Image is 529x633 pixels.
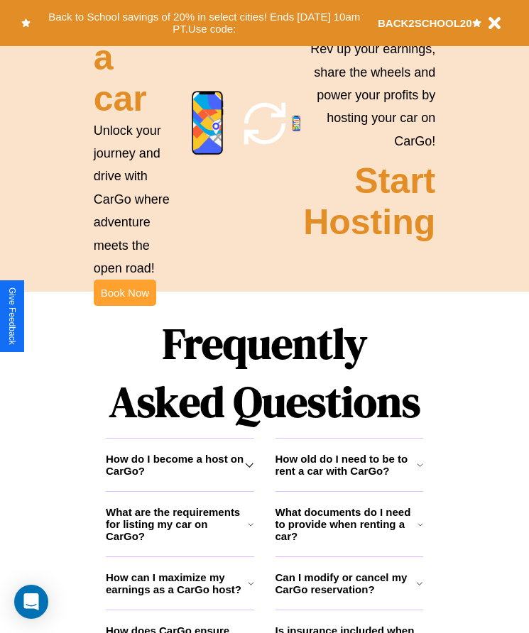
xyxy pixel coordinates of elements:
[276,571,417,595] h3: Can I modify or cancel my CarGo reservation?
[293,116,300,131] img: phone
[276,453,417,477] h3: How old do I need to be to rent a car with CarGo?
[276,506,418,542] h3: What documents do I need to provide when renting a car?
[94,119,176,280] p: Unlock your journey and drive with CarGo where adventure meets the open road!
[106,307,423,438] h1: Frequently Asked Questions
[106,571,248,595] h3: How can I maximize my earnings as a CarGo host?
[106,453,245,477] h3: How do I become a host on CarGo?
[94,280,156,306] button: Book Now
[303,160,435,243] h2: Start Hosting
[106,506,248,542] h3: What are the requirements for listing my car on CarGo?
[7,287,17,345] div: Give Feedback
[378,17,472,29] b: BACK2SCHOOL20
[303,38,435,153] p: Rev up your earnings, share the wheels and power your profits by hosting your car on CarGo!
[14,585,48,619] div: Open Intercom Messenger
[192,91,224,155] img: phone
[31,7,378,39] button: Back to School savings of 20% in select cities! Ends [DATE] 10am PT.Use code:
